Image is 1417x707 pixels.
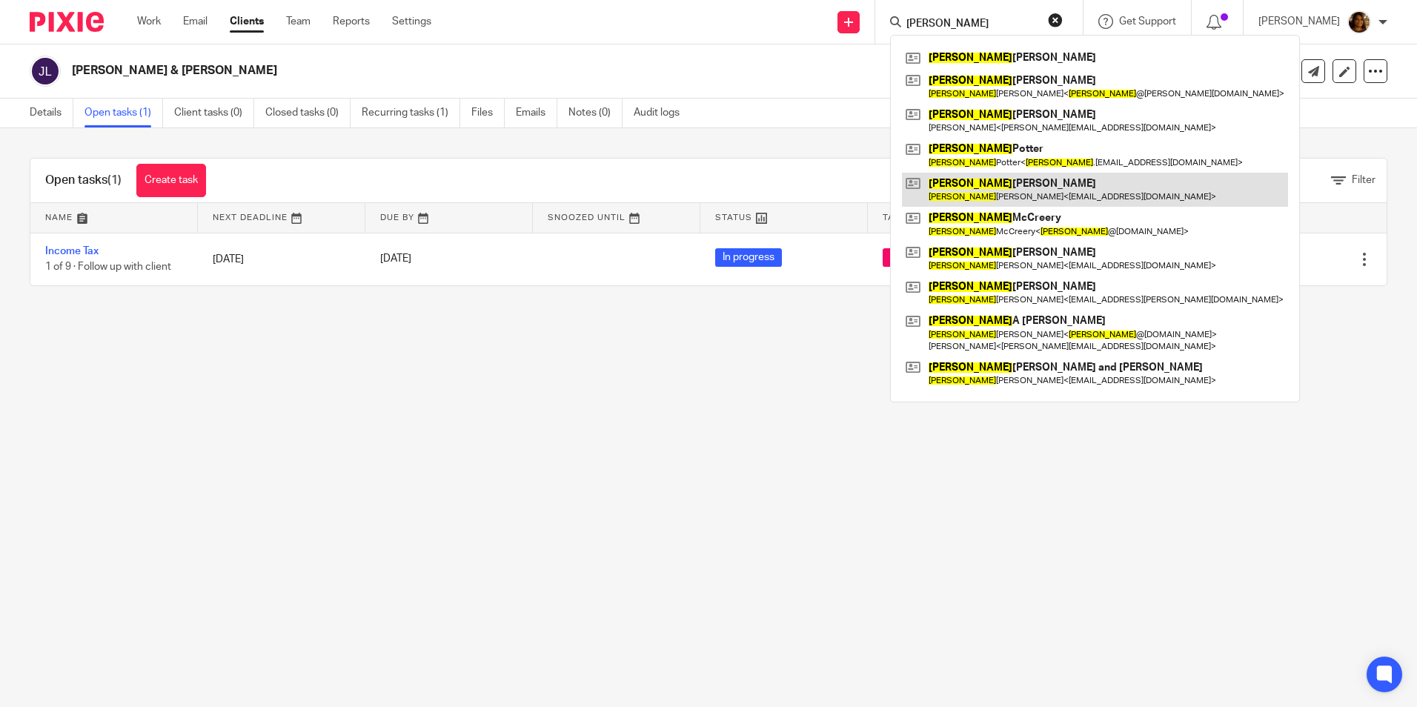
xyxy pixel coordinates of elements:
h2: [PERSON_NAME] & [PERSON_NAME] [72,63,963,79]
a: Email [183,14,208,29]
a: Reports [333,14,370,29]
p: [PERSON_NAME] [1258,14,1340,29]
span: Filter [1352,175,1375,185]
span: Information requested [883,248,1001,267]
a: Client tasks (0) [174,99,254,127]
img: Arvinder.jpeg [1347,10,1371,34]
a: Clients [230,14,264,29]
span: Tags [883,213,908,222]
a: Closed tasks (0) [265,99,351,127]
a: Files [471,99,505,127]
a: Emails [516,99,557,127]
a: Details [30,99,73,127]
a: Work [137,14,161,29]
img: svg%3E [30,56,61,87]
span: (1) [107,174,122,186]
input: Search [905,18,1038,31]
span: In progress [715,248,782,267]
a: Income Tax [45,246,99,256]
a: Audit logs [634,99,691,127]
a: Recurring tasks (1) [362,99,460,127]
td: [DATE] [198,233,365,285]
a: Notes (0) [568,99,623,127]
a: Open tasks (1) [84,99,163,127]
a: Settings [392,14,431,29]
span: Status [715,213,752,222]
a: Team [286,14,311,29]
button: Clear [1048,13,1063,27]
a: Create task [136,164,206,197]
span: Snoozed Until [548,213,625,222]
span: Get Support [1119,16,1176,27]
span: 1 of 9 · Follow up with client [45,262,171,272]
h1: Open tasks [45,173,122,188]
img: Pixie [30,12,104,32]
span: [DATE] [380,254,411,265]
